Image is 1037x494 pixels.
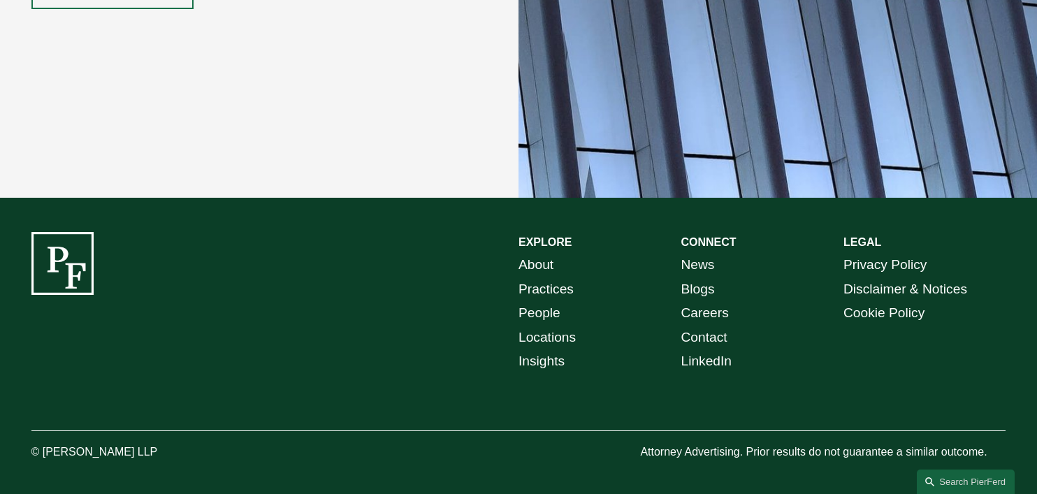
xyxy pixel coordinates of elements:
[518,301,560,326] a: People
[518,277,574,302] a: Practices
[843,301,924,326] a: Cookie Policy
[681,301,728,326] a: Careers
[518,349,565,374] a: Insights
[843,277,967,302] a: Disclaimer & Notices
[640,442,1006,463] p: Attorney Advertising. Prior results do not guarantee a similar outcome.
[681,236,736,248] strong: CONNECT
[843,253,927,277] a: Privacy Policy
[843,236,881,248] strong: LEGAL
[681,326,727,350] a: Contact
[518,236,572,248] strong: EXPLORE
[31,442,235,463] p: © [PERSON_NAME] LLP
[917,470,1015,494] a: Search this site
[518,326,576,350] a: Locations
[518,253,553,277] a: About
[681,253,714,277] a: News
[681,277,714,302] a: Blogs
[681,349,732,374] a: LinkedIn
